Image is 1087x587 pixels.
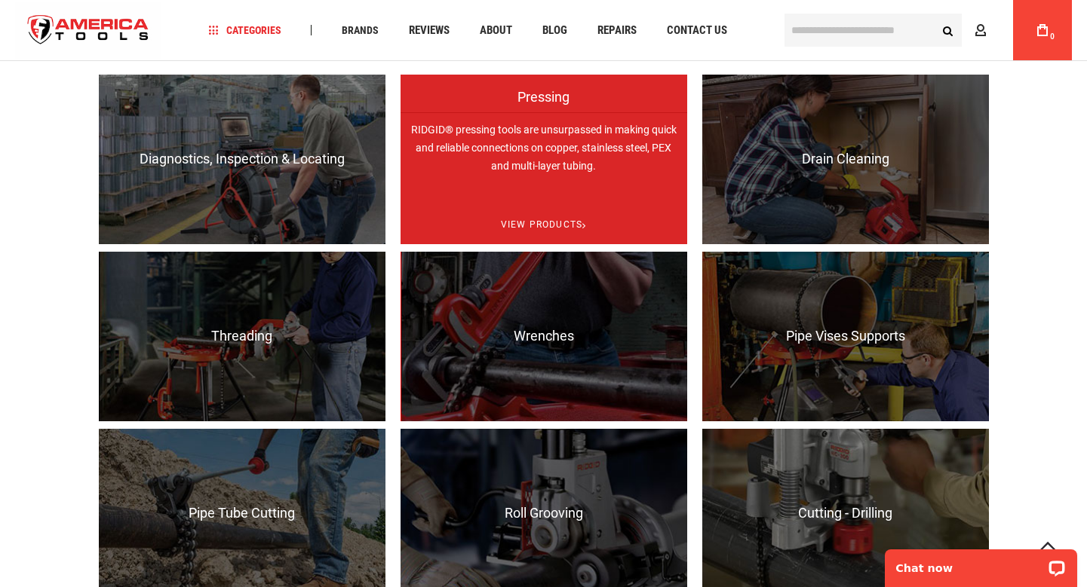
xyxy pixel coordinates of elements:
span: Contact Us [667,25,727,36]
span: Blog [542,25,567,36]
span: Categories [209,25,281,35]
a: Pressing RIDGID® pressing tools are unsurpassed in making quick and reliable connections on coppe... [401,75,687,244]
span: Brands [342,25,379,35]
a: Diagnostics, Inspection & Locating [99,75,385,244]
a: Repairs [591,20,643,41]
a: Wrenches [401,252,687,421]
span: Reviews [409,25,450,36]
a: Contact Us [660,20,734,41]
span: Cutting - Drilling [702,506,989,521]
a: Blog [536,20,574,41]
span: Repairs [597,25,637,36]
span: Roll Grooving [401,506,687,521]
img: America Tools [15,2,161,59]
a: About [473,20,519,41]
iframe: LiveChat chat widget [875,540,1087,587]
a: Drain Cleaning [702,75,989,244]
span: Wrenches [401,329,687,344]
span: Threading [99,329,385,344]
span: Drain Cleaning [702,151,989,167]
span: View Products [401,206,687,244]
span: Diagnostics, Inspection & Locating [99,151,385,167]
span: Pipe Vises Supports [702,329,989,344]
a: store logo [15,2,161,59]
a: Pipe Vises Supports [702,252,989,421]
span: Pipe Tube Cutting [99,506,385,521]
a: Categories [202,20,288,41]
span: Pressing [401,90,687,120]
p: RIDGID® pressing tools are unsurpassed in making quick and reliable connections on copper, stainl... [401,112,687,282]
a: Brands [335,20,385,41]
button: Search [933,16,962,44]
span: About [480,25,512,36]
a: Reviews [402,20,456,41]
span: 0 [1050,32,1055,41]
a: Threading [99,252,385,421]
